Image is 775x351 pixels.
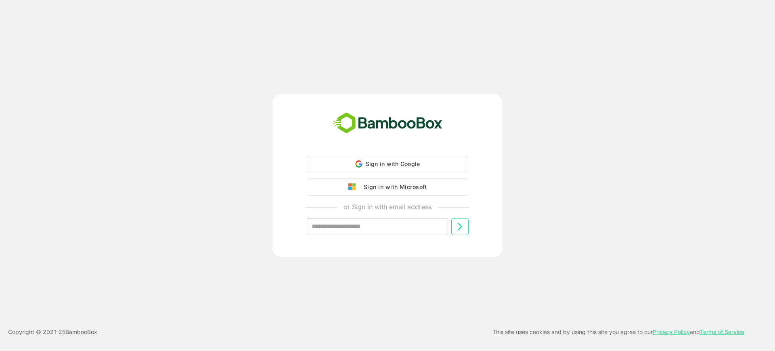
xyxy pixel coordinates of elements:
a: Terms of Service [700,328,744,335]
span: Sign in with Google [366,160,420,167]
a: Privacy Policy [653,328,690,335]
div: Sign in with Microsoft [360,182,427,192]
p: This site uses cookies and by using this site you agree to our and [492,327,744,337]
img: bamboobox [329,110,447,137]
img: google [348,183,360,191]
p: or Sign in with email address [344,202,431,212]
div: Sign in with Google [307,156,468,172]
button: Sign in with Microsoft [307,179,468,195]
p: Copyright © 2021- 25 BambooBox [8,327,97,337]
